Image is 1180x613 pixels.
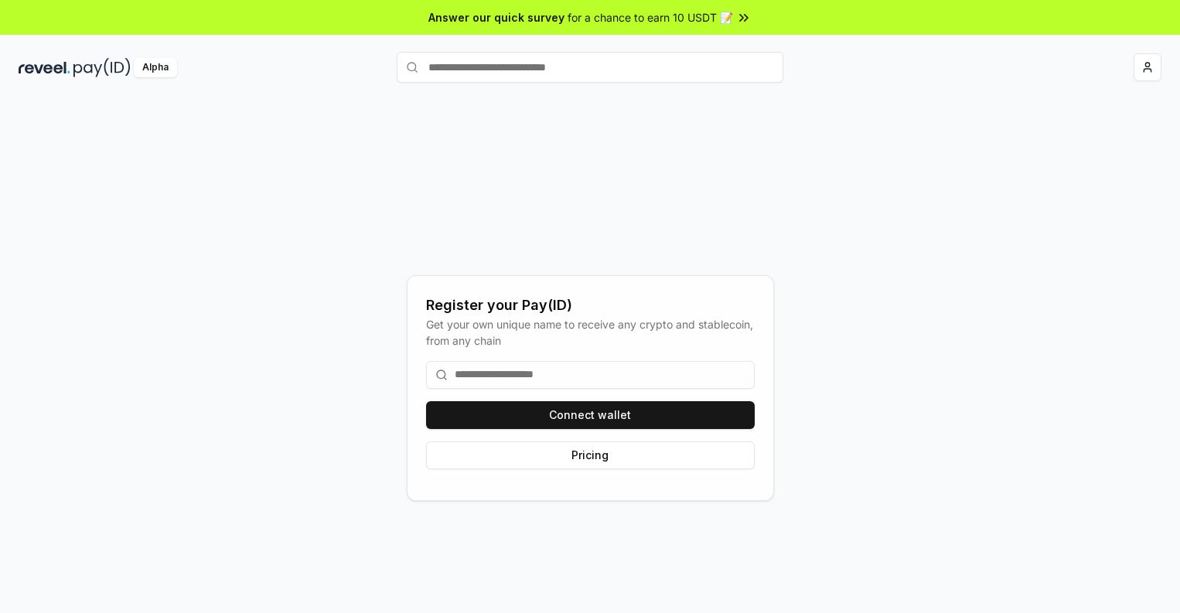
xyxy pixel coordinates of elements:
img: pay_id [73,58,131,77]
span: Answer our quick survey [428,9,564,26]
div: Alpha [134,58,177,77]
img: reveel_dark [19,58,70,77]
button: Pricing [426,441,755,469]
div: Get your own unique name to receive any crypto and stablecoin, from any chain [426,316,755,349]
div: Register your Pay(ID) [426,295,755,316]
span: for a chance to earn 10 USDT 📝 [568,9,733,26]
button: Connect wallet [426,401,755,429]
